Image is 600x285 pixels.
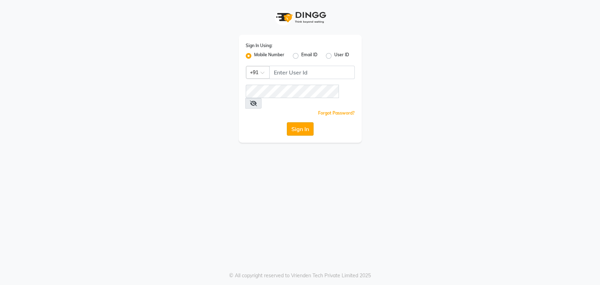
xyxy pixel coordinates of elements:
[318,110,355,116] a: Forgot Password?
[246,43,272,49] label: Sign In Using:
[246,85,339,98] input: Username
[334,52,349,60] label: User ID
[272,7,328,28] img: logo1.svg
[287,122,314,136] button: Sign In
[301,52,317,60] label: Email ID
[254,52,284,60] label: Mobile Number
[269,66,355,79] input: Username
